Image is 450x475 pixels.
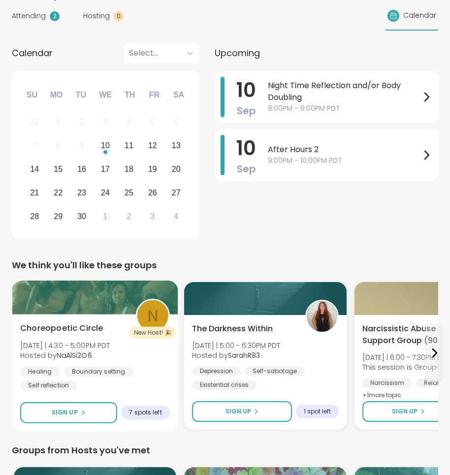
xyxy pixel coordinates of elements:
div: 31 [30,115,39,128]
div: 1 [103,210,108,223]
div: Choose Wednesday, October 1st, 2025 [95,206,116,227]
span: 9:00PM - 10:00PM PDT [268,156,420,166]
div: Choose Monday, September 15th, 2025 [48,158,69,180]
span: Calendar [12,46,53,60]
div: 16 [77,162,86,176]
div: Choose Tuesday, September 30th, 2025 [71,206,93,227]
div: Choose Saturday, September 13th, 2025 [165,135,187,156]
div: Choose Thursday, September 11th, 2025 [119,135,140,156]
div: Not available Friday, September 5th, 2025 [142,112,163,133]
div: 29 [54,210,63,223]
div: 1 [56,115,61,128]
span: 8:00PM - 9:00PM PDT [268,103,420,114]
div: Tu [70,84,92,105]
div: Sa [168,84,190,105]
div: Fr [143,84,165,105]
div: New Host! 🎉 [129,327,176,339]
span: 7 spots left [129,409,161,416]
span: Choreopoetic Circle [20,322,103,334]
div: Choose Thursday, September 25th, 2025 [119,182,140,203]
div: Choose Sunday, September 28th, 2025 [24,206,45,227]
div: Not available Tuesday, September 2nd, 2025 [71,112,93,133]
div: Choose Monday, September 22nd, 2025 [48,182,69,203]
div: 2 [50,11,60,21]
div: Choose Tuesday, September 16th, 2025 [71,158,93,180]
span: The Darkness Within [192,323,273,335]
span: Attending [12,11,46,21]
div: 21 [30,186,39,199]
b: NaAlSi2O6 [57,350,92,360]
div: Choose Sunday, September 21st, 2025 [24,182,45,203]
div: Not available Sunday, September 7th, 2025 [24,135,45,156]
div: Choose Friday, September 12th, 2025 [142,135,163,156]
div: Choose Friday, October 3rd, 2025 [142,206,163,227]
span: Sign Up [392,407,418,416]
div: Choose Saturday, October 4th, 2025 [165,206,187,227]
span: [DATE] | 5:00 - 6:30PM PDT [192,341,280,350]
div: Choose Tuesday, September 23rd, 2025 [71,182,93,203]
div: 27 [172,186,181,199]
span: Hosted by [192,350,280,360]
div: Choose Sunday, September 14th, 2025 [24,158,45,180]
span: After Hours 2 [268,144,420,156]
div: Healing [20,366,60,376]
div: 8 [56,139,61,152]
div: month 2025-09 [23,110,188,228]
div: We think you'll like these groups [12,258,438,272]
span: Upcoming [215,46,260,60]
div: Choose Friday, September 19th, 2025 [142,158,163,180]
div: Not available Monday, September 1st, 2025 [48,112,69,133]
div: 18 [125,162,133,176]
div: Boundary setting [64,366,133,376]
span: 10 [236,134,256,162]
div: 19 [148,162,157,176]
div: 12 [148,139,157,152]
div: 15 [54,162,63,176]
span: 1 spot left [304,408,331,415]
div: 28 [30,210,39,223]
div: Th [119,84,141,105]
div: 0 [114,11,124,21]
span: Hosted by [20,350,110,360]
div: 3 [150,210,155,223]
div: 23 [77,186,86,199]
button: Sign Up [192,401,292,422]
div: 26 [148,186,157,199]
div: 4 [174,210,178,223]
div: 2 [80,115,84,128]
button: Sign Up [20,402,117,423]
div: 7 [32,139,37,152]
span: Sign Up [225,407,251,416]
b: SarahR83 [228,350,260,360]
div: Self-sabotage [245,366,305,376]
span: 10 [236,76,256,104]
span: Sep [237,162,256,176]
div: 17 [101,162,110,176]
div: Choose Saturday, September 20th, 2025 [165,158,187,180]
div: 20 [172,162,181,176]
div: Su [21,84,43,105]
span: Calendar [403,10,436,21]
div: Not available Saturday, September 6th, 2025 [165,112,187,133]
div: Choose Wednesday, September 17th, 2025 [95,158,116,180]
div: We [95,84,116,105]
div: Depression [192,366,241,376]
div: 11 [125,139,133,152]
div: 13 [172,139,181,152]
img: SarahR83 [307,301,337,332]
div: 25 [125,186,133,199]
div: Choose Saturday, September 27th, 2025 [165,182,187,203]
div: 9 [80,139,84,152]
div: Not available Sunday, August 31st, 2025 [24,112,45,133]
div: 24 [101,186,110,199]
div: Choose Thursday, October 2nd, 2025 [119,206,140,227]
div: Groups from Hosts you've met [12,443,438,457]
div: Mo [45,84,67,105]
div: Self reflection [20,380,77,390]
div: 2 [127,210,131,223]
span: Sign Up [52,408,78,417]
div: 30 [77,210,86,223]
div: Narcissism [362,378,412,388]
div: 4 [127,115,131,128]
div: Choose Friday, September 26th, 2025 [142,182,163,203]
